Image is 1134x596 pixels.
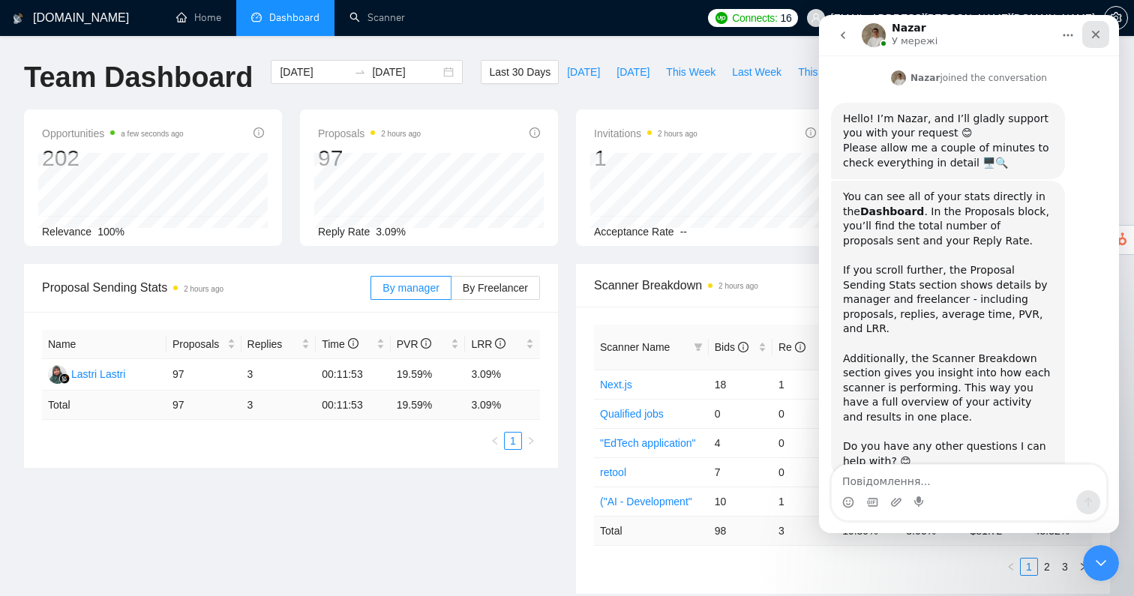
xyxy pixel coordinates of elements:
[709,457,772,487] td: 7
[166,391,241,420] td: 97
[1020,558,1038,576] li: 1
[316,391,391,420] td: 00:11:53
[600,496,692,508] a: ("AI - Development"
[391,391,466,420] td: 19.59 %
[23,481,35,493] button: Вибір емодзі
[1038,558,1056,576] li: 2
[1074,558,1092,576] button: right
[172,336,224,352] span: Proposals
[1056,558,1074,576] li: 3
[12,166,246,463] div: You can see all of your stats directly in theDashboard. In the Proposals block, you’ll find the t...
[738,342,748,352] span: info-circle
[421,338,431,349] span: info-circle
[490,436,499,445] span: left
[772,487,836,516] td: 1
[354,66,366,78] span: swap-right
[600,379,632,391] a: Next.js
[724,60,790,84] button: Last Week
[95,481,107,493] button: Start recording
[97,226,124,238] span: 100%
[567,64,600,80] span: [DATE]
[24,60,253,95] h1: Team Dashboard
[594,276,1092,295] span: Scanner Breakdown
[59,373,70,384] img: gigradar-bm.png
[71,481,83,493] button: Завантажити вкладений файл
[489,64,550,80] span: Last 30 Days
[486,432,504,450] li: Previous Page
[465,391,540,420] td: 3.09 %
[819,15,1119,533] iframe: Intercom live chat
[13,7,23,31] img: logo
[42,330,166,359] th: Name
[795,342,805,352] span: info-circle
[718,282,758,290] time: 2 hours ago
[176,11,221,24] a: homeHome
[715,12,727,24] img: upwork-logo.png
[318,144,421,172] div: 97
[348,338,358,349] span: info-circle
[280,64,348,80] input: Start date
[772,399,836,428] td: 0
[247,336,299,352] span: Replies
[772,370,836,399] td: 1
[42,391,166,420] td: Total
[790,60,858,84] button: This Month
[1074,558,1092,576] li: Next Page
[42,278,370,297] span: Proposal Sending Stats
[184,285,223,293] time: 2 hours ago
[372,64,440,80] input: End date
[811,13,821,23] span: user
[42,226,91,238] span: Relevance
[772,457,836,487] td: 0
[486,432,504,450] button: left
[354,66,366,78] span: to
[42,124,184,142] span: Opportunities
[257,475,281,499] button: Надіслати повідомлення…
[1057,559,1073,575] a: 3
[680,226,687,238] span: --
[251,12,262,22] span: dashboard
[772,516,836,545] td: 3
[269,11,319,24] span: Dashboard
[241,330,316,359] th: Replies
[381,130,421,138] time: 2 hours ago
[12,166,288,496] div: Nazar каже…
[1021,559,1037,575] a: 1
[24,337,234,454] div: Additionally, the Scanner Breakdown section gives you insight into how each scanner is performing...
[253,127,264,138] span: info-circle
[594,124,697,142] span: Invitations
[1006,562,1015,571] span: left
[24,126,234,155] div: Please allow me a couple of minutes to check everything in detail 🖥️🔍
[709,399,772,428] td: 0
[72,55,87,70] img: Profile image for Nazar
[1002,558,1020,576] li: Previous Page
[709,516,772,545] td: 98
[397,338,432,350] span: PVR
[12,88,246,164] div: Hello! I’m Nazar, and I’ll gladly support you with your request 😊Please allow me a couple of minu...
[13,450,287,475] textarea: Повідомлення...
[465,359,540,391] td: 3.09%
[391,359,466,391] td: 19.59%
[241,391,316,420] td: 3
[48,367,125,379] a: LLLastri Lastri
[658,60,724,84] button: This Week
[166,359,241,391] td: 97
[658,130,697,138] time: 2 hours ago
[121,130,183,138] time: a few seconds ago
[600,341,670,353] span: Scanner Name
[382,282,439,294] span: By manager
[71,366,125,382] div: Lastri Lastri
[1104,6,1128,30] button: setting
[559,60,608,84] button: [DATE]
[600,437,695,449] a: "EdTech application"
[1002,558,1020,576] button: left
[91,56,228,70] div: joined the conversation
[1104,12,1128,24] a: setting
[732,10,777,26] span: Connects:
[691,336,706,358] span: filter
[522,432,540,450] li: Next Page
